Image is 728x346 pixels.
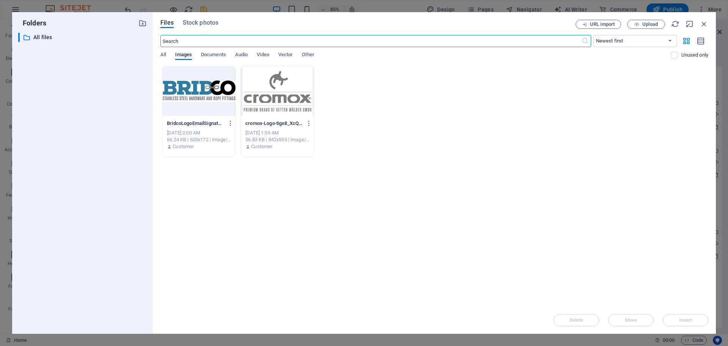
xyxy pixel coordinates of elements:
[245,120,302,127] p: cromox-Logo-tigx8_XcQ9QGMEoj7dGAWQ.jpg
[173,143,194,150] p: Customer
[642,22,658,27] span: Upload
[160,18,174,27] span: Files
[18,18,46,28] p: Folders
[167,130,231,136] div: [DATE] 2:00 AM
[700,20,708,28] i: Close
[245,130,309,136] div: [DATE] 1:59 AM
[257,50,269,61] span: Video
[235,50,248,61] span: Audio
[201,50,226,61] span: Documents
[671,20,679,28] i: Reload
[590,22,615,27] span: URL import
[251,143,272,150] p: Customer
[576,20,621,29] button: URL import
[175,50,192,61] span: Images
[160,35,581,47] input: Search
[686,20,694,28] i: Minimize
[18,33,20,42] div: ​
[33,33,133,42] p: All files
[167,136,231,143] div: 66.24 KB | 600x172 | image/jpeg
[160,50,166,61] span: All
[183,18,218,27] span: Stock photos
[302,50,314,61] span: Other
[278,50,293,61] span: Vector
[681,52,708,58] p: Displays only files that are not in use on the website. Files added during this session can still...
[627,20,665,29] button: Upload
[245,136,309,143] div: 56.83 KB | 842x595 | image/jpeg
[167,120,224,127] p: BridcoLogoEmailSignature-N7ptVnAVDuSEUeLt2pvHlw.jpg
[138,19,147,27] i: Create new folder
